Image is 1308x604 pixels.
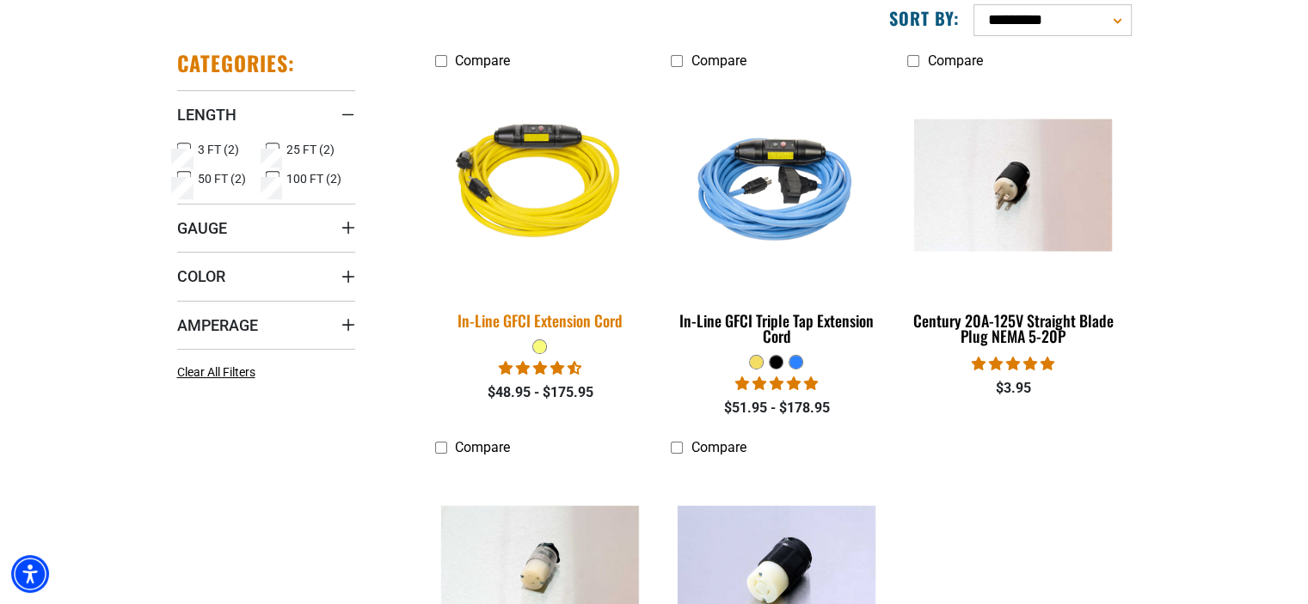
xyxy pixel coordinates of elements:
[177,266,225,286] span: Color
[455,52,510,69] span: Compare
[177,218,227,238] span: Gauge
[177,365,255,379] span: Clear All Filters
[691,439,746,455] span: Compare
[177,252,355,300] summary: Color
[907,77,1118,354] a: Century 20A-125V Straight Blade Plug NEMA 5-20P Century 20A-125V Straight Blade Plug NEMA 5-20P
[499,360,581,376] span: 4.62 stars
[198,143,239,156] span: 3 FT (2)
[177,90,355,138] summary: Length
[198,173,246,185] span: 50 FT (2)
[905,119,1121,251] img: Century 20A-125V Straight Blade Plug NEMA 5-20P
[11,555,49,593] div: Accessibility Menu
[691,52,746,69] span: Compare
[420,75,660,295] img: Yellow
[671,398,881,418] div: $51.95 - $178.95
[889,7,960,29] label: Sort by:
[671,313,881,344] div: In-Line GFCI Triple Tap Extension Cord
[671,77,881,354] a: Light Blue In-Line GFCI Triple Tap Extension Cord
[177,315,258,335] span: Amperage
[735,375,818,392] span: 5.00 stars
[177,105,236,125] span: Length
[927,52,982,69] span: Compare
[177,50,296,76] h2: Categories:
[286,173,341,185] span: 100 FT (2)
[907,378,1118,399] div: $3.95
[177,301,355,349] summary: Amperage
[668,86,885,284] img: Light Blue
[972,356,1054,372] span: 5.00 stars
[177,363,262,381] a: Clear All Filters
[177,204,355,252] summary: Gauge
[455,439,510,455] span: Compare
[435,313,646,328] div: In-Line GFCI Extension Cord
[907,313,1118,344] div: Century 20A-125V Straight Blade Plug NEMA 5-20P
[286,143,335,156] span: 25 FT (2)
[435,382,646,403] div: $48.95 - $175.95
[435,77,646,339] a: Yellow In-Line GFCI Extension Cord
